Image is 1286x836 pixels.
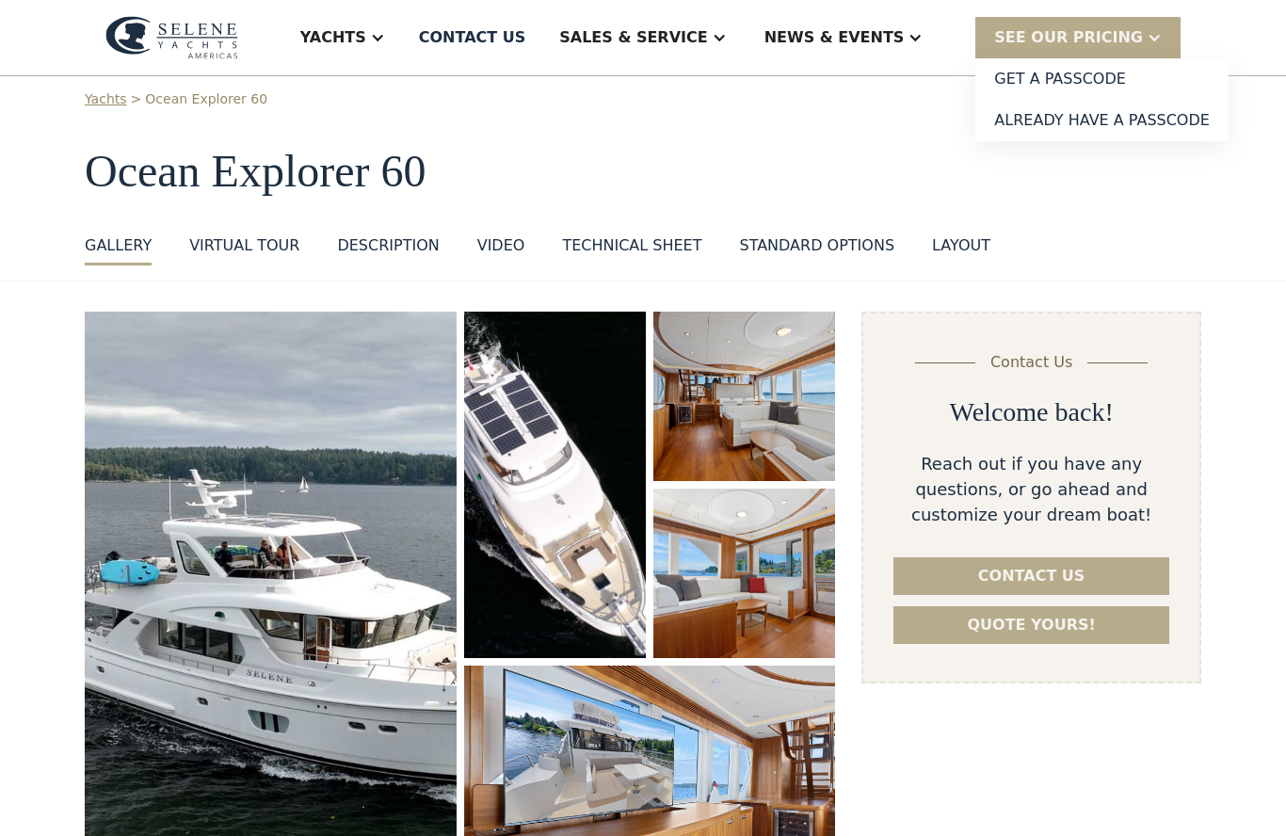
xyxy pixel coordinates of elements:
div: layout [932,234,990,257]
a: VIRTUAL TOUR [189,234,299,265]
div: VIRTUAL TOUR [189,234,299,257]
a: open lightbox [653,489,835,658]
div: Contact Us [990,351,1072,374]
div: Yachts [300,26,366,49]
a: open lightbox [464,312,646,658]
h1: Ocean Explorer 60 [85,147,1201,197]
div: Reach out if you have any questions, or go ahead and customize your dream boat! [893,451,1169,527]
a: Quote yours! [893,606,1169,644]
img: logo [105,16,238,59]
a: GALLERY [85,234,152,265]
a: Already have a passcode [975,100,1229,141]
div: VIDEO [477,234,525,257]
a: Get a PASSCODE [975,58,1229,100]
div: DESCRIPTION [337,234,439,257]
div: Contact US [419,26,526,49]
div: Sales & Service [559,26,707,49]
div: > [131,89,142,109]
a: layout [932,234,990,265]
div: SEE Our Pricing [994,26,1143,49]
nav: SEE Our Pricing [975,58,1229,141]
a: Ocean Explorer 60 [145,89,267,109]
div: Technical sheet [562,234,701,257]
a: VIDEO [477,234,525,265]
a: standard options [739,234,894,265]
h2: Welcome back! [950,396,1114,428]
a: Contact us [893,557,1169,595]
div: standard options [739,234,894,257]
a: Technical sheet [562,234,701,265]
a: open lightbox [653,312,835,481]
div: News & EVENTS [764,26,905,49]
div: SEE Our Pricing [975,17,1181,57]
a: DESCRIPTION [337,234,439,265]
a: Yachts [85,89,127,109]
div: GALLERY [85,234,152,257]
